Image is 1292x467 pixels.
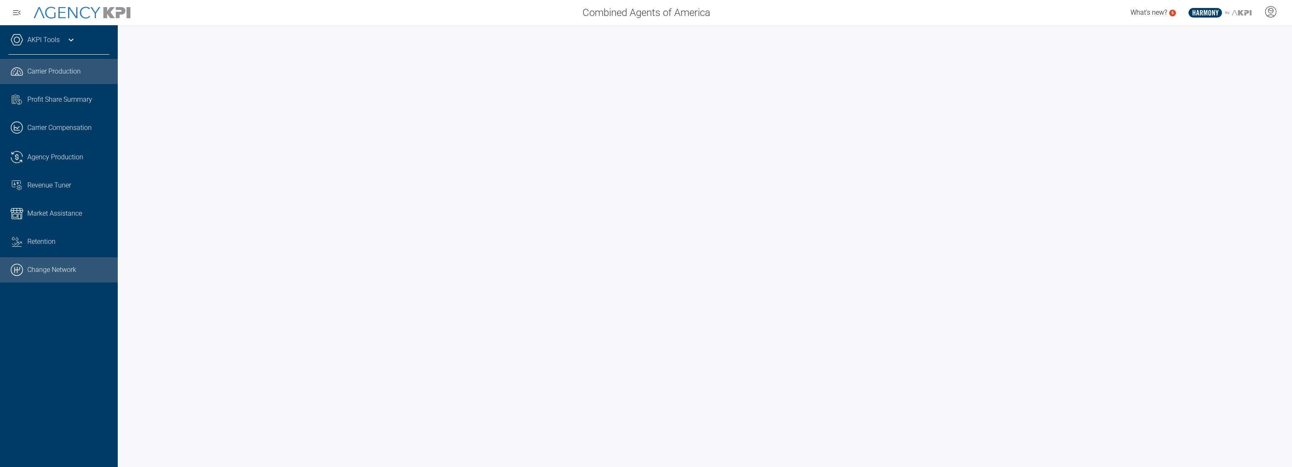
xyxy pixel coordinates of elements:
a: 5 [1169,10,1176,16]
span: Revenue Tuner [27,180,71,190]
span: Market Assistance [27,208,82,219]
span: Carrier Compensation [27,123,92,133]
span: Combined Agents of America [582,5,710,20]
span: What's new? [1130,8,1167,16]
text: 5 [1171,11,1174,15]
span: Carrier Production [27,66,81,77]
span: Profit Share Summary [27,95,92,105]
div: Retention [27,237,109,247]
img: AgencyKPI [34,7,130,19]
span: Agency Production [27,152,83,162]
a: AKPI Tools [27,35,60,45]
